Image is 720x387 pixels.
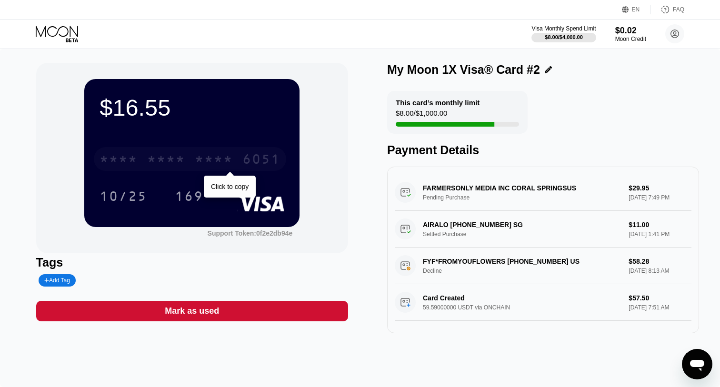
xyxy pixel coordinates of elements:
[168,184,210,208] div: 169
[387,143,699,157] div: Payment Details
[208,229,293,237] div: Support Token: 0f2e2db94e
[545,34,583,40] div: $8.00 / $4,000.00
[632,6,640,13] div: EN
[396,109,447,122] div: $8.00 / $1,000.00
[651,5,684,14] div: FAQ
[36,301,348,321] div: Mark as used
[396,99,480,107] div: This card’s monthly limit
[175,190,203,205] div: 169
[165,306,219,317] div: Mark as used
[387,63,540,77] div: My Moon 1X Visa® Card #2
[44,277,70,284] div: Add Tag
[531,25,596,32] div: Visa Monthly Spend Limit
[39,274,76,287] div: Add Tag
[211,183,249,190] div: Click to copy
[682,349,712,379] iframe: Button to launch messaging window
[622,5,651,14] div: EN
[673,6,684,13] div: FAQ
[36,256,348,269] div: Tags
[92,184,154,208] div: 10/25
[208,229,293,237] div: Support Token:0f2e2db94e
[615,26,646,42] div: $0.02Moon Credit
[100,190,147,205] div: 10/25
[615,36,646,42] div: Moon Credit
[242,153,280,168] div: 6051
[531,25,596,42] div: Visa Monthly Spend Limit$8.00/$4,000.00
[100,94,284,121] div: $16.55
[615,26,646,36] div: $0.02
